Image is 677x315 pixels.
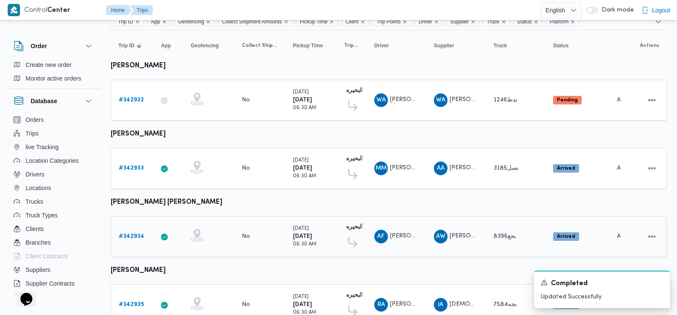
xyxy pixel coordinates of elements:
[645,230,659,243] button: Actions
[151,17,160,26] span: App
[376,93,386,107] span: WA
[111,267,166,274] b: [PERSON_NAME]
[10,263,97,277] button: Suppliers
[553,96,582,104] span: Pending
[119,300,144,310] a: #342935
[118,42,134,49] span: Trip ID; Sorted in descending order
[119,231,144,242] a: #342934
[415,17,443,26] span: Driver
[26,183,51,193] span: Locations
[557,166,575,171] b: Arrived
[10,236,97,249] button: Branches
[557,234,575,239] b: Arrived
[293,158,309,163] small: [DATE]
[26,73,81,84] span: Monitor active orders
[344,42,359,49] span: Trip Points
[10,277,97,290] button: Supplier Contracts
[135,19,140,24] button: Remove Trip ID from selection in this group
[614,39,620,52] button: Platform
[645,93,659,107] button: Actions
[118,17,133,26] span: Trip ID
[111,131,166,137] b: [PERSON_NAME]
[284,19,289,24] button: Remove Collect Shipment Amounts from selection in this group
[419,17,432,26] span: Driver
[242,96,250,104] div: No
[26,265,50,275] span: Suppliers
[617,234,635,239] span: Admin
[26,251,68,261] span: Client Contracts
[119,163,144,173] a: #342933
[390,301,439,307] span: [PERSON_NAME]
[26,278,75,289] span: Supplier Contracts
[14,96,94,106] button: Database
[553,42,569,49] span: Status
[26,128,39,139] span: Trips
[158,39,179,52] button: App
[329,19,334,24] button: Remove Pickup Time from selection in this group
[26,197,43,207] span: Trucks
[26,292,47,302] span: Devices
[10,195,97,208] button: Trucks
[617,165,635,171] span: Admin
[376,17,401,26] span: Trip Points
[161,42,171,49] span: App
[374,162,388,175] div: Muhammad Mahmood Alsaid Azam
[111,199,222,205] b: [PERSON_NAME] [PERSON_NAME]
[10,222,97,236] button: Clients
[300,17,327,26] span: Pickup Time
[26,224,44,234] span: Clients
[111,63,166,69] b: [PERSON_NAME]
[377,230,384,243] span: AF
[490,39,541,52] button: Truck
[436,230,445,243] span: AW
[550,17,569,26] span: Platform
[293,234,312,239] b: [DATE]
[10,290,97,304] button: Devices
[434,19,439,24] button: Remove Driver from selection in this group
[450,301,583,307] span: [DEMOGRAPHIC_DATA] عطيه [PERSON_NAME]
[470,19,476,24] button: Remove Supplier from selection in this group
[10,208,97,222] button: Truck Types
[26,237,51,248] span: Branches
[434,298,448,312] div: Isalam Aataiah Jab Allah Muhammad
[483,17,510,26] span: Truck
[7,113,100,298] div: Database
[130,5,153,15] button: Trips
[390,165,439,171] span: [PERSON_NAME]
[517,17,532,26] span: Status
[638,2,674,19] button: Logout
[10,168,97,181] button: Drivers
[487,17,499,26] span: Truck
[570,19,575,24] button: Remove Platform from selection in this group
[430,39,482,52] button: Supplier
[402,19,407,24] button: Remove Trip Points from selection in this group
[242,165,250,172] div: No
[31,41,47,51] h3: Order
[346,224,389,230] b: دانون فرع البحيره
[136,42,143,49] svg: Sorted in descending order
[293,106,316,110] small: 06:30 AM
[293,302,312,307] b: [DATE]
[293,97,312,103] b: [DATE]
[450,17,469,26] span: Supplier
[450,165,498,171] span: [PERSON_NAME]
[493,234,516,239] span: بجع8396
[218,17,293,26] span: Collect Shipment Amounts
[162,19,167,24] button: Remove App from selection in this group
[513,17,542,26] span: Status
[10,72,97,85] button: Monitor active orders
[652,5,670,15] span: Logout
[119,97,144,103] b: # 342932
[242,42,278,49] span: Collect Shipment Amounts
[446,17,479,26] span: Supplier
[617,97,635,103] span: Admin
[191,42,219,49] span: Geofencing
[7,58,100,89] div: Order
[655,18,662,25] button: Open list of options
[119,302,144,307] b: # 342935
[645,162,659,175] button: Actions
[293,242,316,247] small: 06:30 AM
[115,39,149,52] button: Trip IDSorted in descending order
[119,165,144,171] b: # 342933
